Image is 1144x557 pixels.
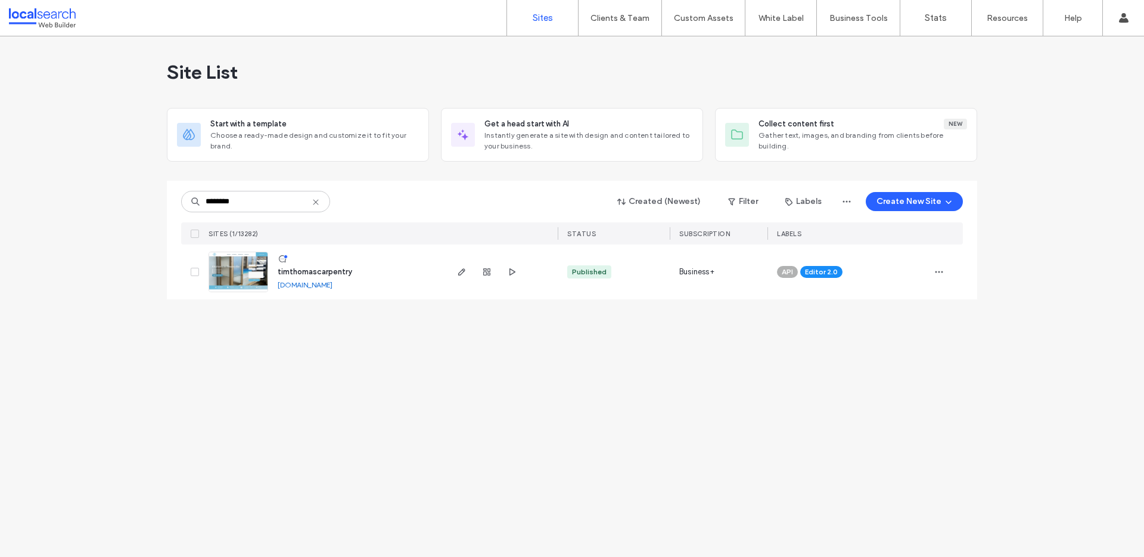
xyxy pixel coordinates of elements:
[925,13,947,23] label: Stats
[590,13,649,23] label: Clients & Team
[866,192,963,211] button: Create New Site
[805,267,838,277] span: Editor 2.0
[484,118,569,130] span: Get a head start with AI
[775,192,832,211] button: Labels
[167,108,429,162] div: Start with a templateChoose a ready-made design and customize it to fit your brand.
[533,13,553,23] label: Sites
[484,130,693,151] span: Instantly generate a site with design and content tailored to your business.
[572,267,607,277] div: Published
[679,266,714,278] span: Business+
[987,13,1028,23] label: Resources
[758,13,804,23] label: White Label
[758,118,834,130] span: Collect content first
[607,192,711,211] button: Created (Newest)
[829,13,888,23] label: Business Tools
[278,280,332,289] a: [DOMAIN_NAME]
[278,267,352,276] a: timthomascarpentry
[716,192,770,211] button: Filter
[758,130,967,151] span: Gather text, images, and branding from clients before building.
[441,108,703,162] div: Get a head start with AIInstantly generate a site with design and content tailored to your business.
[567,230,596,238] span: STATUS
[944,119,967,129] div: New
[679,230,730,238] span: SUBSCRIPTION
[210,130,419,151] span: Choose a ready-made design and customize it to fit your brand.
[715,108,977,162] div: Collect content firstNewGather text, images, and branding from clients before building.
[1064,13,1082,23] label: Help
[209,230,259,238] span: SITES (1/13282)
[210,118,287,130] span: Start with a template
[777,230,801,238] span: LABELS
[782,267,793,277] span: API
[167,60,238,84] span: Site List
[674,13,733,23] label: Custom Assets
